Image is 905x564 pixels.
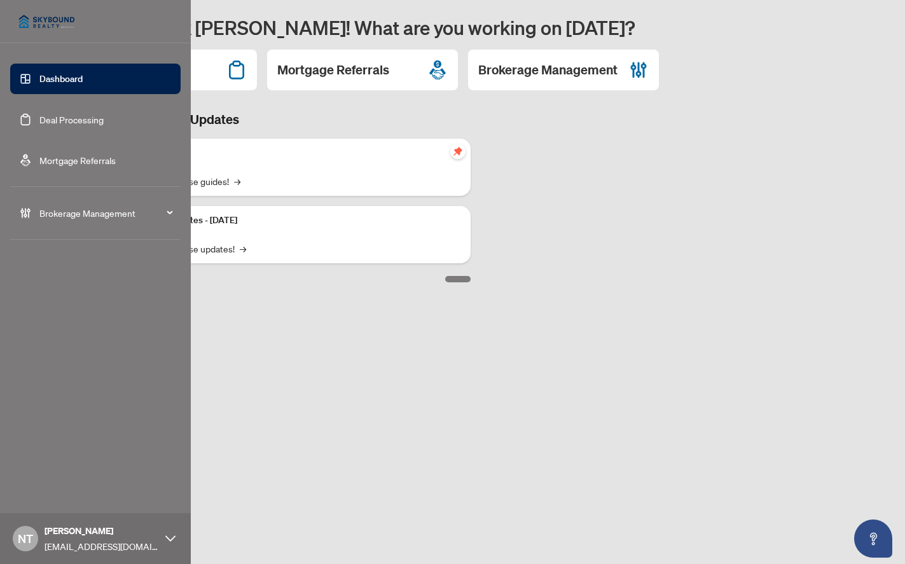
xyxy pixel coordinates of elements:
span: [EMAIL_ADDRESS][DOMAIN_NAME] [45,539,159,553]
span: NT [18,530,33,547]
span: pushpin [450,144,466,159]
span: Brokerage Management [39,206,172,220]
a: Deal Processing [39,114,104,125]
button: Open asap [854,519,892,558]
a: Dashboard [39,73,83,85]
h1: Welcome back [PERSON_NAME]! What are you working on [DATE]? [66,15,890,39]
a: Mortgage Referrals [39,155,116,166]
h2: Brokerage Management [478,61,618,79]
p: Platform Updates - [DATE] [134,214,460,228]
p: Self-Help [134,146,460,160]
h3: Brokerage & Industry Updates [66,111,471,128]
img: logo [10,6,83,37]
span: → [240,242,246,256]
span: → [234,174,240,188]
span: [PERSON_NAME] [45,524,159,538]
h2: Mortgage Referrals [277,61,389,79]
